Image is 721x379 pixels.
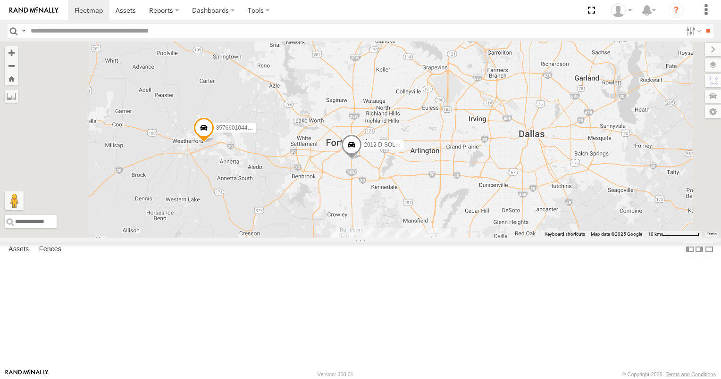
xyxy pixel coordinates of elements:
[5,72,18,85] button: Zoom Home
[704,243,714,256] label: Hide Summary Table
[682,24,703,38] label: Search Filter Options
[707,232,717,236] a: Terms (opens in new tab)
[5,59,18,72] button: Zoom out
[695,243,704,256] label: Dock Summary Table to the Right
[608,3,635,17] div: David Solis
[545,231,585,238] button: Keyboard shortcuts
[318,371,353,377] div: Version: 308.01
[20,24,27,38] label: Search Query
[4,243,34,256] label: Assets
[705,105,721,118] label: Map Settings
[5,46,18,59] button: Zoom in
[622,371,716,377] div: © Copyright 2025 -
[685,243,695,256] label: Dock Summary Table to the Left
[5,370,49,379] a: Visit our Website
[5,90,18,103] label: Measure
[645,231,702,238] button: Map Scale: 10 km per 77 pixels
[591,231,642,237] span: Map data ©2025 Google
[34,243,66,256] label: Fences
[364,141,440,148] span: 2012 D-SOL Welding Truck #3
[648,231,661,237] span: 10 km
[216,125,263,132] span: 357660104467881
[669,3,684,18] i: ?
[9,7,59,14] img: rand-logo.svg
[5,191,24,210] button: Drag Pegman onto the map to open Street View
[666,371,716,377] a: Terms and Conditions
